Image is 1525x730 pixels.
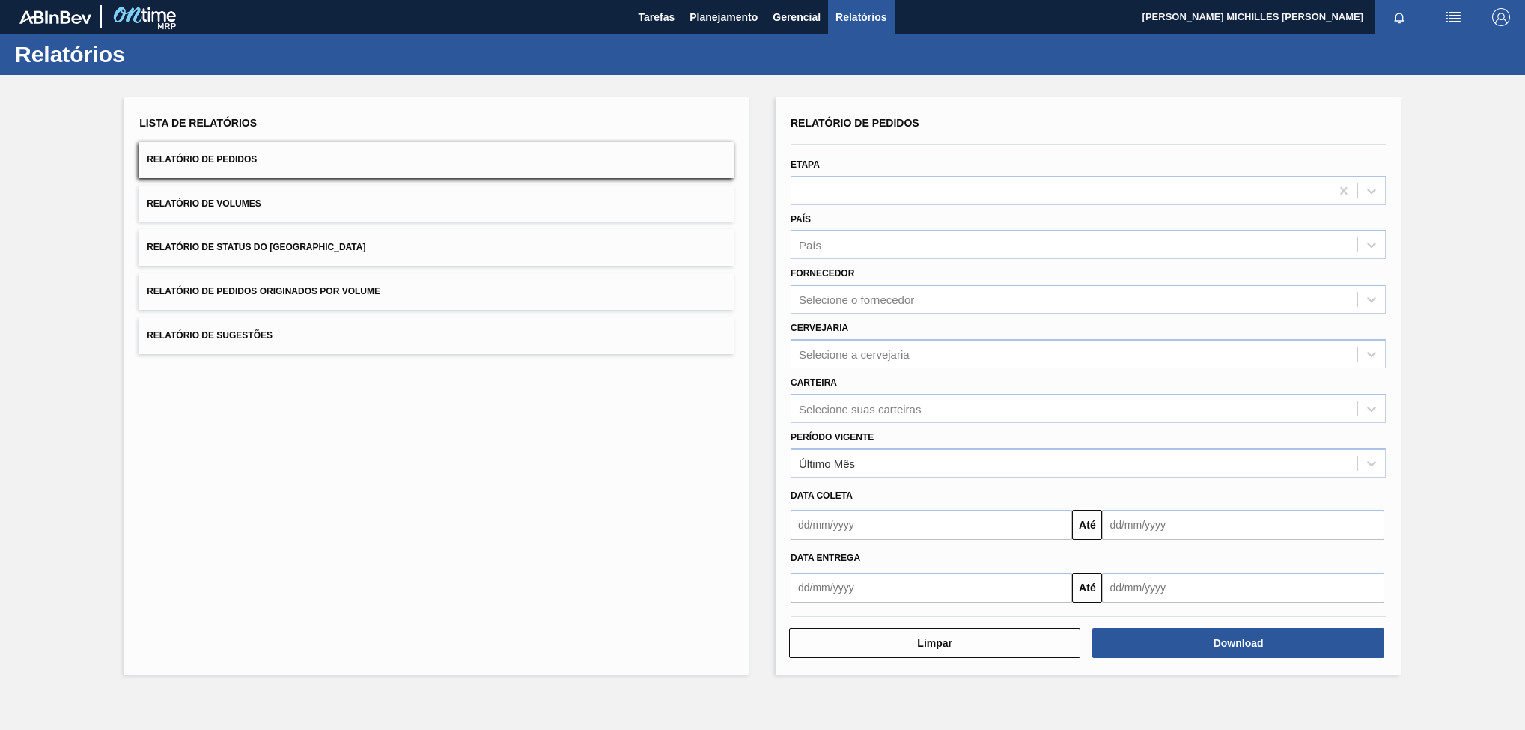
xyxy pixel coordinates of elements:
span: Planejamento [690,8,758,26]
span: Gerencial [773,8,821,26]
button: Até [1072,510,1102,540]
h1: Relatórios [15,46,281,63]
span: Relatórios [835,8,886,26]
span: Relatório de Pedidos Originados por Volume [147,286,380,296]
div: Selecione suas carteiras [799,402,921,415]
span: Lista de Relatórios [139,117,257,129]
img: TNhmsLtSVTkK8tSr43FrP2fwEKptu5GPRR3wAAAABJRU5ErkJggg== [19,10,91,24]
span: Relatório de Status do [GEOGRAPHIC_DATA] [147,242,365,252]
button: Relatório de Pedidos [139,142,734,178]
span: Relatório de Pedidos [791,117,919,129]
button: Notificações [1375,7,1423,28]
label: Cervejaria [791,323,848,333]
label: Fornecedor [791,268,854,279]
img: Logout [1492,8,1510,26]
input: dd/mm/yyyy [1102,510,1384,540]
span: Data coleta [791,490,853,501]
button: Download [1092,628,1384,658]
button: Relatório de Sugestões [139,317,734,354]
label: Carteira [791,377,837,388]
div: Selecione a cervejaria [799,347,910,360]
input: dd/mm/yyyy [1102,573,1384,603]
label: Período Vigente [791,432,874,442]
span: Data entrega [791,553,860,563]
div: Selecione o fornecedor [799,293,914,306]
label: Etapa [791,159,820,170]
div: País [799,239,821,252]
input: dd/mm/yyyy [791,510,1072,540]
button: Relatório de Status do [GEOGRAPHIC_DATA] [139,229,734,266]
span: Relatório de Pedidos [147,154,257,165]
label: País [791,214,811,225]
button: Relatório de Pedidos Originados por Volume [139,273,734,310]
img: userActions [1444,8,1462,26]
span: Relatório de Volumes [147,198,261,209]
span: Relatório de Sugestões [147,330,273,341]
span: Tarefas [638,8,675,26]
button: Relatório de Volumes [139,186,734,222]
button: Até [1072,573,1102,603]
div: Último Mês [799,457,855,469]
button: Limpar [789,628,1080,658]
input: dd/mm/yyyy [791,573,1072,603]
